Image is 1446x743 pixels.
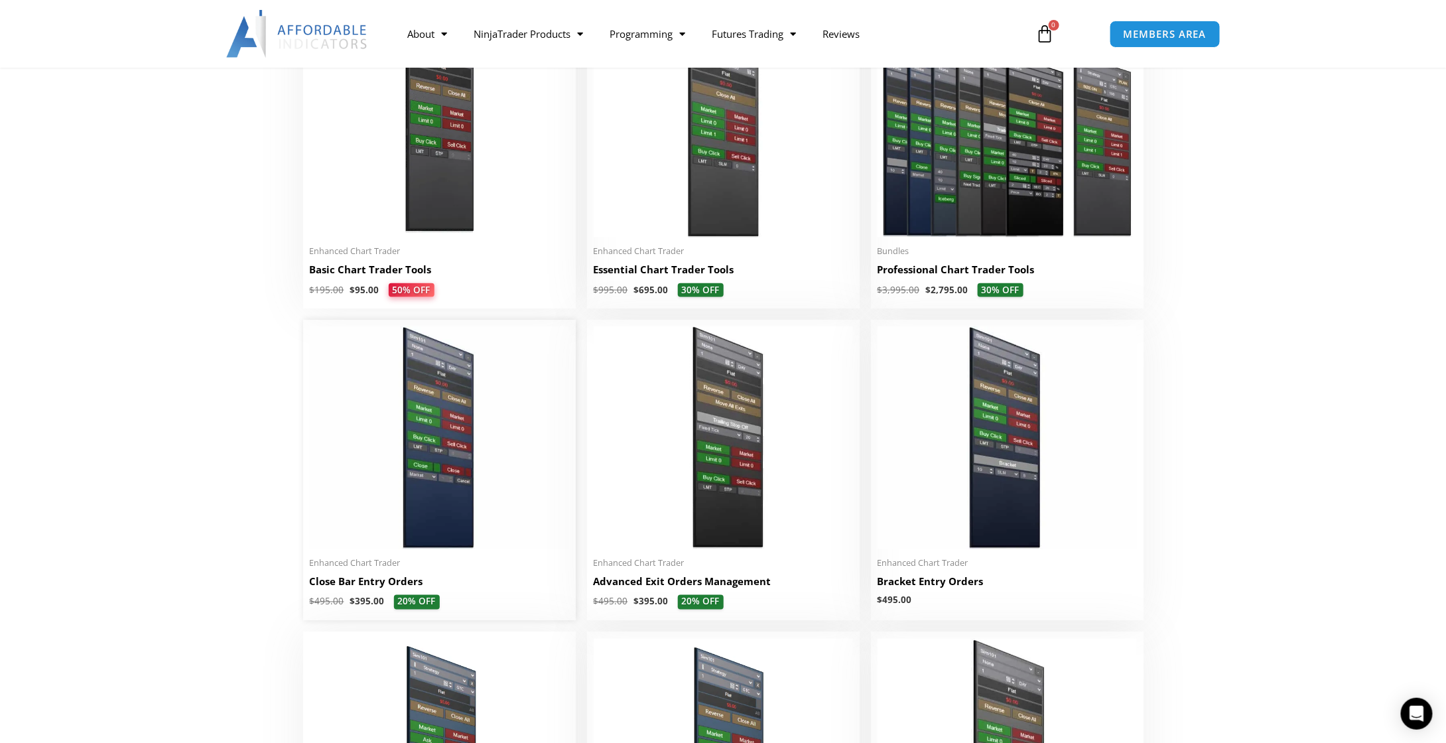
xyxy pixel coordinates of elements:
[1110,21,1220,48] a: MEMBERS AREA
[394,19,1020,49] nav: Menu
[878,574,1137,588] h2: Bracket Entry Orders
[310,596,344,608] bdi: 495.00
[310,245,569,257] span: Enhanced Chart Trader
[878,15,1137,237] img: ProfessionalToolsBundlePage
[460,19,596,49] a: NinjaTrader Products
[594,263,853,283] a: Essential Chart Trader Tools
[809,19,873,49] a: Reviews
[594,263,853,277] h2: Essential Chart Trader Tools
[310,596,315,608] span: $
[394,19,460,49] a: About
[310,263,569,277] h2: Basic Chart Trader Tools
[394,595,440,610] span: 20% OFF
[226,10,369,58] img: LogoAI
[698,19,809,49] a: Futures Trading
[634,284,669,296] bdi: 695.00
[1124,29,1207,39] span: MEMBERS AREA
[350,596,356,608] span: $
[594,15,853,237] img: Essential Chart Trader Tools
[310,574,569,595] a: Close Bar Entry Orders
[594,326,853,549] img: AdvancedStopLossMgmt
[388,283,434,298] span: 50% OFF
[634,596,669,608] bdi: 395.00
[878,557,1137,569] span: Enhanced Chart Trader
[926,284,968,296] bdi: 2,795.00
[878,594,883,606] span: $
[926,284,931,296] span: $
[978,283,1023,298] span: 30% OFF
[310,284,315,296] span: $
[878,326,1137,549] img: BracketEntryOrders
[350,284,356,296] span: $
[594,574,853,588] h2: Advanced Exit Orders Management
[594,245,853,257] span: Enhanced Chart Trader
[594,557,853,569] span: Enhanced Chart Trader
[310,574,569,588] h2: Close Bar Entry Orders
[350,596,385,608] bdi: 395.00
[878,284,920,296] bdi: 3,995.00
[878,284,883,296] span: $
[594,596,628,608] bdi: 495.00
[878,263,1137,277] h2: Professional Chart Trader Tools
[678,595,724,610] span: 20% OFF
[310,15,569,237] img: BasicTools
[878,263,1137,283] a: Professional Chart Trader Tools
[594,596,599,608] span: $
[678,283,724,298] span: 30% OFF
[594,284,628,296] bdi: 995.00
[1049,20,1059,31] span: 0
[878,594,912,606] bdi: 495.00
[594,574,853,595] a: Advanced Exit Orders Management
[310,326,569,549] img: CloseBarOrders
[310,263,569,283] a: Basic Chart Trader Tools
[310,284,344,296] bdi: 195.00
[634,284,639,296] span: $
[596,19,698,49] a: Programming
[878,245,1137,257] span: Bundles
[878,574,1137,595] a: Bracket Entry Orders
[634,596,639,608] span: $
[594,284,599,296] span: $
[350,284,379,296] bdi: 95.00
[310,557,569,569] span: Enhanced Chart Trader
[1016,15,1075,53] a: 0
[1401,698,1433,730] div: Open Intercom Messenger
